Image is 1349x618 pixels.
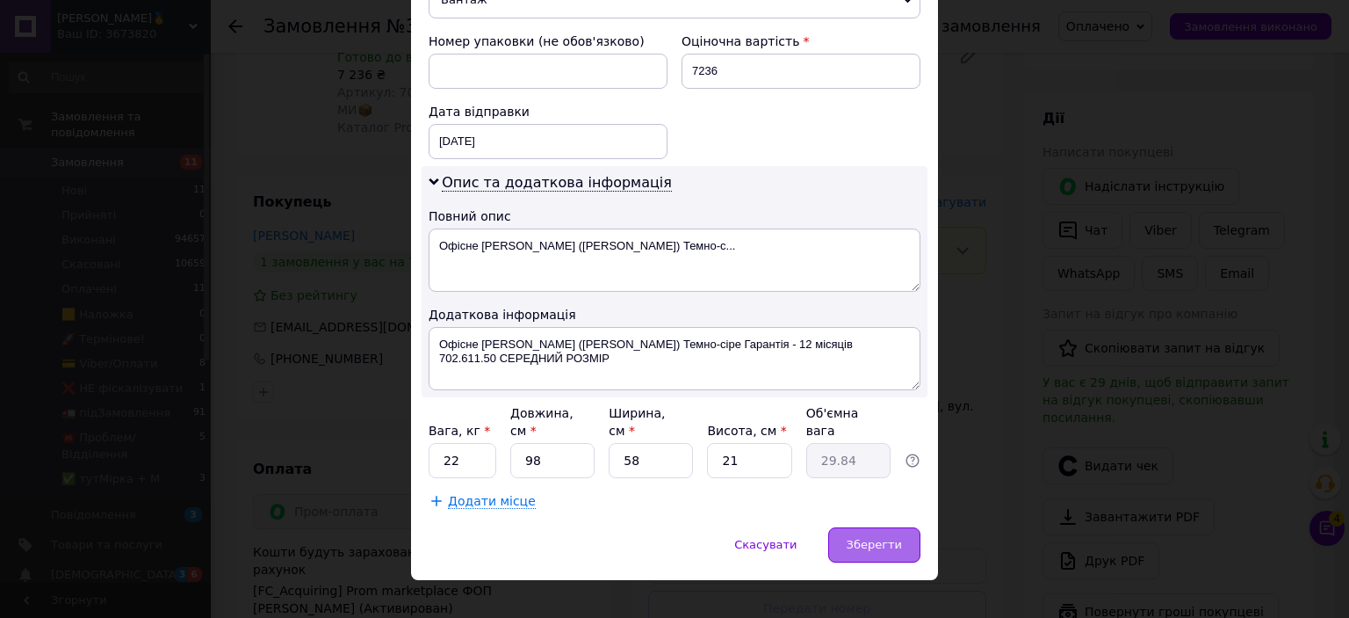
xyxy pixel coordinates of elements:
div: Повний опис [429,207,920,225]
label: Вага, кг [429,424,490,438]
textarea: Офісне [PERSON_NAME] ([PERSON_NAME]) Темно-сіре Гарантія - 12 місяців 702.611.50 СЕРЕДНИЙ РОЗМІР [429,327,920,390]
div: Дата відправки [429,103,667,120]
span: Скасувати [734,538,797,551]
span: Додати місце [448,494,536,509]
div: Номер упаковки (не обов'язково) [429,33,667,50]
div: Додаткова інформація [429,306,920,324]
textarea: Офісне [PERSON_NAME] ([PERSON_NAME]) Темно-с... [429,229,920,292]
span: Зберегти [847,538,902,551]
span: Опис та додаткова інформація [442,174,672,192]
div: Оціночна вартість [682,33,920,50]
label: Висота, см [707,424,786,438]
label: Ширина, см [609,406,665,438]
label: Довжина, см [510,406,574,438]
div: Об'ємна вага [806,404,891,440]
